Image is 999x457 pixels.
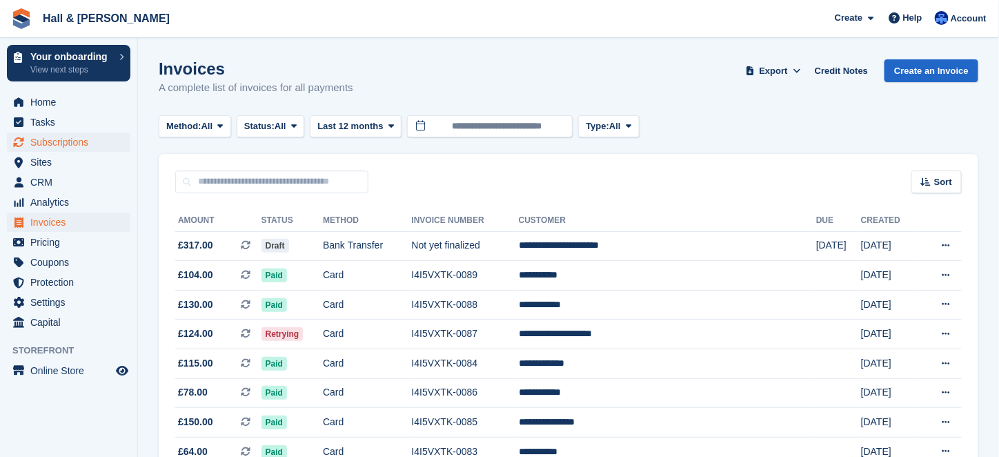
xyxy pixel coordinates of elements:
a: Your onboarding View next steps [7,45,130,81]
td: Card [323,408,411,438]
td: Card [323,378,411,408]
span: £124.00 [178,327,213,341]
span: Help [903,11,922,25]
a: menu [7,361,130,380]
span: Pricing [30,233,113,252]
p: Your onboarding [30,52,112,61]
span: Capital [30,313,113,332]
a: Preview store [114,362,130,379]
span: Sites [30,153,113,172]
span: All [201,119,213,133]
th: Invoice Number [412,210,519,232]
p: A complete list of invoices for all payments [159,80,353,96]
th: Method [323,210,411,232]
span: Last 12 months [317,119,383,133]
span: Create [835,11,862,25]
td: [DATE] [816,231,861,261]
a: menu [7,233,130,252]
span: Paid [261,386,287,400]
span: Type: [586,119,609,133]
td: I4I5VXTK-0087 [412,320,519,349]
a: menu [7,173,130,192]
td: Card [323,349,411,379]
span: Settings [30,293,113,312]
td: [DATE] [861,349,919,379]
span: Sort [934,175,952,189]
td: Bank Transfer [323,231,411,261]
span: Paid [261,416,287,429]
span: Export [760,64,788,78]
span: Method: [166,119,201,133]
span: Home [30,93,113,112]
td: Card [323,290,411,320]
a: Create an Invoice [884,59,978,82]
span: Paid [261,269,287,282]
img: stora-icon-8386f47178a22dfd0bd8f6a31ec36ba5ce8667c1dd55bd0f319d3a0aa187defe.svg [11,8,32,29]
span: Draft [261,239,289,253]
span: £104.00 [178,268,213,282]
span: Online Store [30,361,113,380]
span: Protection [30,273,113,292]
button: Type: All [578,115,639,138]
span: All [275,119,286,133]
a: Hall & [PERSON_NAME] [37,7,175,30]
th: Status [261,210,323,232]
span: CRM [30,173,113,192]
th: Amount [175,210,261,232]
td: I4I5VXTK-0084 [412,349,519,379]
td: I4I5VXTK-0086 [412,378,519,408]
th: Customer [519,210,816,232]
span: £78.00 [178,385,208,400]
span: £115.00 [178,356,213,371]
button: Status: All [237,115,304,138]
td: [DATE] [861,231,919,261]
span: Coupons [30,253,113,272]
span: Storefront [12,344,137,358]
a: menu [7,253,130,272]
td: Card [323,320,411,349]
a: menu [7,113,130,132]
td: I4I5VXTK-0088 [412,290,519,320]
span: Account [951,12,987,26]
td: [DATE] [861,320,919,349]
button: Export [743,59,804,82]
button: Method: All [159,115,231,138]
td: Not yet finalized [412,231,519,261]
td: [DATE] [861,378,919,408]
a: Credit Notes [809,59,873,82]
td: [DATE] [861,408,919,438]
td: [DATE] [861,290,919,320]
span: Subscriptions [30,133,113,152]
a: menu [7,93,130,112]
td: Card [323,261,411,291]
span: Status: [244,119,275,133]
th: Created [861,210,919,232]
span: All [609,119,621,133]
a: menu [7,193,130,212]
th: Due [816,210,861,232]
span: Paid [261,357,287,371]
a: menu [7,273,130,292]
span: Retrying [261,327,304,341]
a: menu [7,313,130,332]
td: I4I5VXTK-0089 [412,261,519,291]
a: menu [7,293,130,312]
td: [DATE] [861,261,919,291]
span: £150.00 [178,415,213,429]
h1: Invoices [159,59,353,78]
span: £317.00 [178,238,213,253]
span: Paid [261,298,287,312]
a: menu [7,213,130,232]
span: £130.00 [178,298,213,312]
span: Invoices [30,213,113,232]
span: Analytics [30,193,113,212]
td: I4I5VXTK-0085 [412,408,519,438]
img: Claire Banham [935,11,949,25]
a: menu [7,153,130,172]
span: Tasks [30,113,113,132]
a: menu [7,133,130,152]
button: Last 12 months [310,115,402,138]
p: View next steps [30,64,112,76]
